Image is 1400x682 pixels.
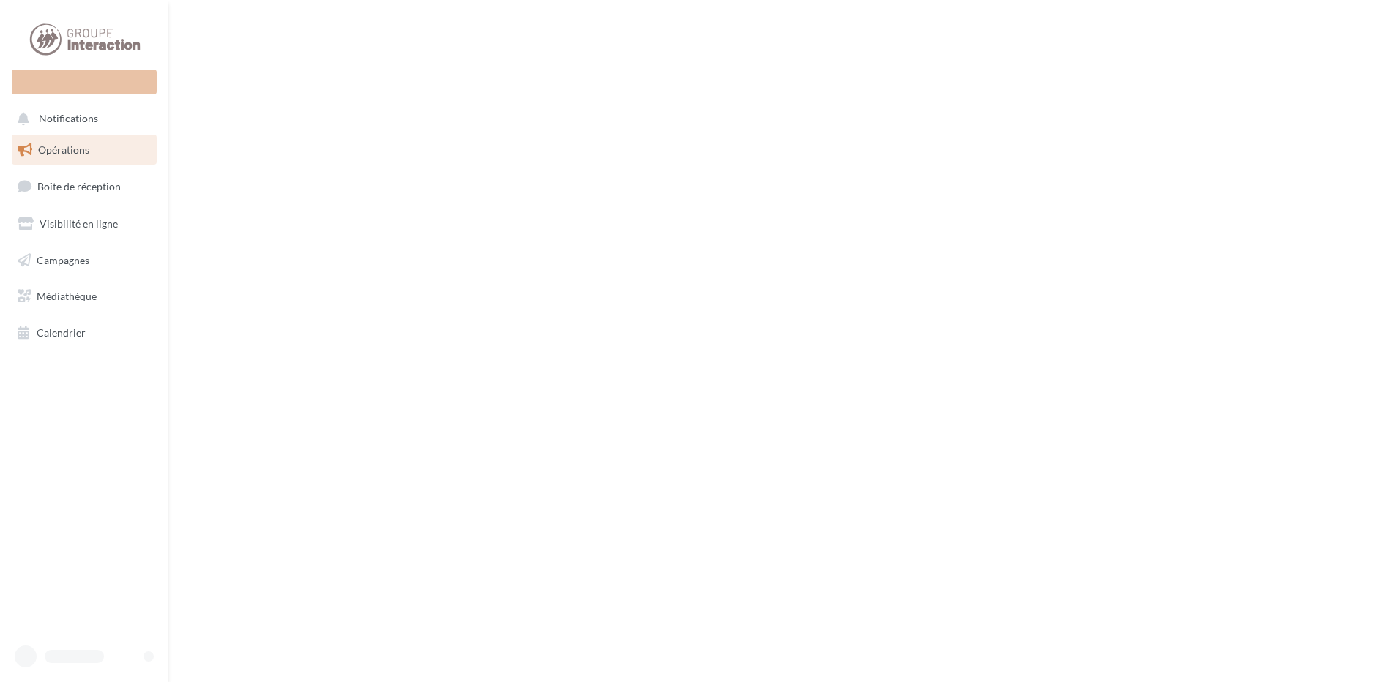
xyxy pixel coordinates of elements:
[37,326,86,339] span: Calendrier
[37,253,89,266] span: Campagnes
[9,281,160,312] a: Médiathèque
[37,180,121,192] span: Boîte de réception
[38,143,89,156] span: Opérations
[9,170,160,202] a: Boîte de réception
[9,318,160,348] a: Calendrier
[39,113,98,125] span: Notifications
[9,135,160,165] a: Opérations
[37,290,97,302] span: Médiathèque
[40,217,118,230] span: Visibilité en ligne
[9,209,160,239] a: Visibilité en ligne
[9,245,160,276] a: Campagnes
[12,70,157,94] div: Nouvelle campagne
